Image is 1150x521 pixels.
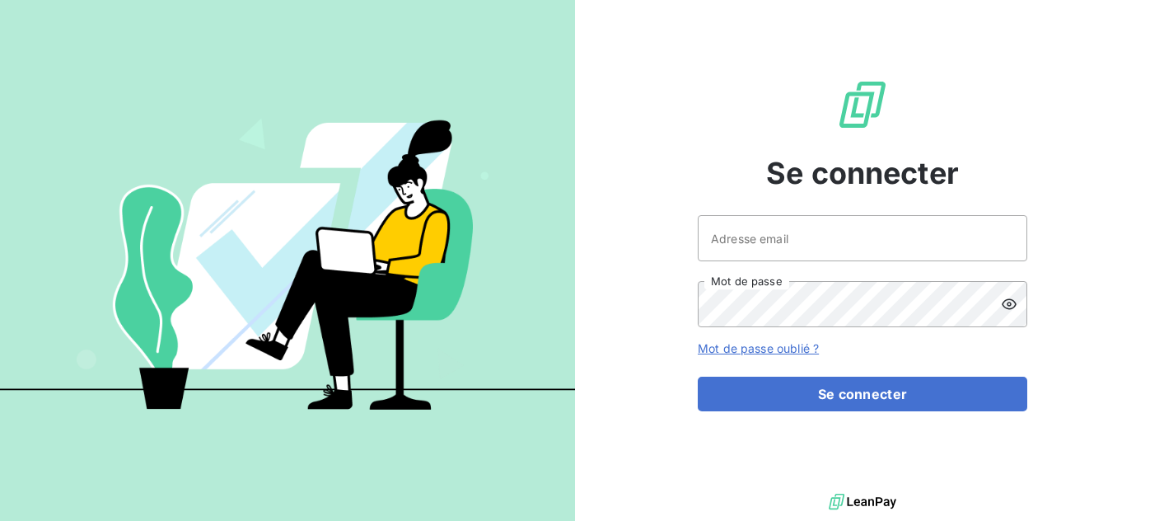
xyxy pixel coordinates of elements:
img: logo [829,490,896,514]
img: Logo LeanPay [836,78,889,131]
span: Se connecter [766,151,959,195]
a: Mot de passe oublié ? [698,341,819,355]
button: Se connecter [698,377,1027,411]
input: placeholder [698,215,1027,261]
